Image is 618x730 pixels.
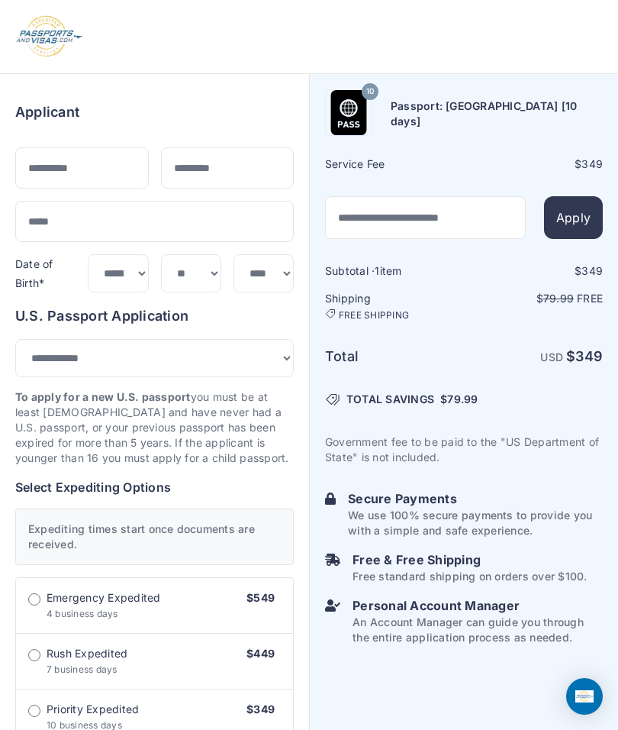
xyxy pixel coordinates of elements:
span: 349 [581,157,603,170]
span: 4 business days [47,608,118,619]
h6: Select Expediting Options [15,478,294,496]
button: Apply [544,196,603,239]
span: 79.99 [447,392,478,405]
span: 10 [366,82,374,102]
div: Open Intercom Messenger [566,678,603,715]
span: $ [440,392,478,407]
span: Rush Expedited [47,646,127,661]
span: 349 [575,348,603,364]
span: Priority Expedited [47,702,139,717]
h6: Free & Free Shipping [352,551,587,569]
strong: $ [566,348,603,364]
span: $549 [246,591,275,604]
div: Expediting times start once documents are received. [15,509,294,565]
div: $ [465,157,603,172]
p: Free standard shipping on orders over $100. [352,569,587,584]
span: FREE SHIPPING [339,309,409,321]
p: We use 100% secure payments to provide you with a simple and safe experience. [348,508,603,538]
span: USD [540,350,563,363]
div: $ [465,263,603,279]
p: Government fee to be paid to the "US Department of State" is not included. [325,434,603,465]
h6: Personal Account Manager [352,596,603,615]
p: An Account Manager can guide you through the entire application process as needed. [352,615,603,645]
h6: Secure Payments [348,489,603,508]
span: 349 [581,264,603,277]
h6: Service Fee [325,157,462,172]
p: you must be at least [DEMOGRAPHIC_DATA] and have never had a U.S. passport, or your previous pass... [15,389,294,466]
img: Product Name [326,90,372,136]
img: Logo [15,15,83,58]
span: $349 [246,703,275,715]
h6: Subtotal · item [325,263,462,279]
span: $449 [246,647,275,660]
label: Date of Birth* [15,257,53,290]
strong: To apply for a new U.S. passport [15,390,191,403]
span: 1 [375,264,379,277]
span: TOTAL SAVINGS [346,392,434,407]
h6: Passport: [GEOGRAPHIC_DATA] [10 days] [391,99,603,129]
h6: Applicant [15,102,79,123]
h6: Shipping [325,291,462,321]
h6: Total [325,346,462,367]
span: Free [577,292,603,305]
h6: U.S. Passport Application [15,305,294,327]
p: $ [465,291,603,306]
span: 7 business days [47,664,117,675]
span: Emergency Expedited [47,590,161,606]
span: 79.99 [543,292,574,305]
